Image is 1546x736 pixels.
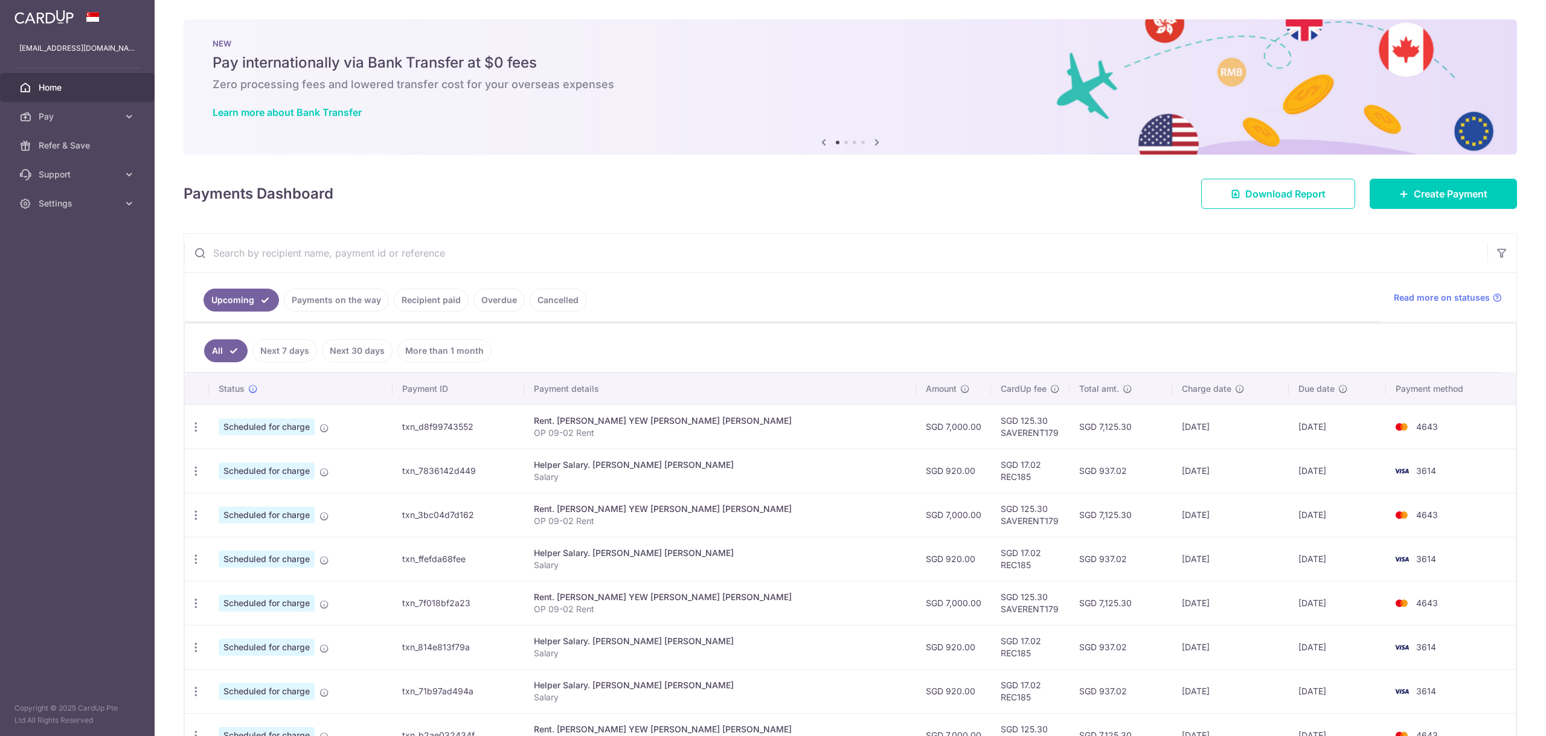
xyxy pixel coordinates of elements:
[397,339,492,362] a: More than 1 month
[916,581,991,625] td: SGD 7,000.00
[534,635,906,647] div: Helper Salary. [PERSON_NAME] [PERSON_NAME]
[1394,292,1502,304] a: Read more on statuses
[39,82,118,94] span: Home
[393,625,524,669] td: txn_814e813f79a
[991,449,1070,493] td: SGD 17.02 REC185
[916,669,991,713] td: SGD 920.00
[219,507,315,523] span: Scheduled for charge
[1070,449,1172,493] td: SGD 937.02
[1070,625,1172,669] td: SGD 937.02
[1390,684,1414,699] img: Bank Card
[534,691,906,703] p: Salary
[39,168,118,181] span: Support
[1172,493,1288,537] td: [DATE]
[1289,449,1386,493] td: [DATE]
[991,581,1070,625] td: SGD 125.30 SAVERENT179
[213,39,1488,48] p: NEW
[1390,420,1414,434] img: Bank Card
[19,42,135,54] p: [EMAIL_ADDRESS][DOMAIN_NAME]
[1172,669,1288,713] td: [DATE]
[534,647,906,659] p: Salary
[1172,581,1288,625] td: [DATE]
[322,339,393,362] a: Next 30 days
[1416,642,1436,652] span: 3614
[394,289,469,312] a: Recipient paid
[916,537,991,581] td: SGD 920.00
[1070,405,1172,449] td: SGD 7,125.30
[1390,640,1414,654] img: Bank Card
[1172,625,1288,669] td: [DATE]
[1182,383,1231,395] span: Charge date
[39,197,118,210] span: Settings
[39,110,118,123] span: Pay
[1390,508,1414,522] img: Bank Card
[916,449,991,493] td: SGD 920.00
[1172,537,1288,581] td: [DATE]
[524,373,916,405] th: Payment details
[252,339,317,362] a: Next 7 days
[1001,383,1047,395] span: CardUp fee
[1079,383,1119,395] span: Total amt.
[1416,598,1438,608] span: 4643
[534,471,906,483] p: Salary
[534,459,906,471] div: Helper Salary. [PERSON_NAME] [PERSON_NAME]
[1394,292,1490,304] span: Read more on statuses
[1416,466,1436,476] span: 3614
[1201,179,1355,209] a: Download Report
[213,77,1488,92] h6: Zero processing fees and lowered transfer cost for your overseas expenses
[1298,383,1335,395] span: Due date
[219,551,315,568] span: Scheduled for charge
[393,493,524,537] td: txn_3bc04d7d162
[204,339,248,362] a: All
[534,559,906,571] p: Salary
[39,139,118,152] span: Refer & Save
[926,383,957,395] span: Amount
[916,625,991,669] td: SGD 920.00
[1414,187,1487,201] span: Create Payment
[1390,464,1414,478] img: Bank Card
[1172,405,1288,449] td: [DATE]
[534,723,906,735] div: Rent. [PERSON_NAME] YEW [PERSON_NAME] [PERSON_NAME]
[184,234,1487,272] input: Search by recipient name, payment id or reference
[393,373,524,405] th: Payment ID
[204,289,279,312] a: Upcoming
[1289,669,1386,713] td: [DATE]
[1416,686,1436,696] span: 3614
[219,683,315,700] span: Scheduled for charge
[1070,537,1172,581] td: SGD 937.02
[1416,510,1438,520] span: 4643
[219,595,315,612] span: Scheduled for charge
[213,106,362,118] a: Learn more about Bank Transfer
[534,591,906,603] div: Rent. [PERSON_NAME] YEW [PERSON_NAME] [PERSON_NAME]
[534,503,906,515] div: Rent. [PERSON_NAME] YEW [PERSON_NAME] [PERSON_NAME]
[534,427,906,439] p: OP 09-02 Rent
[1390,552,1414,566] img: Bank Card
[530,289,586,312] a: Cancelled
[14,10,74,24] img: CardUp
[1370,179,1517,209] a: Create Payment
[1289,581,1386,625] td: [DATE]
[534,679,906,691] div: Helper Salary. [PERSON_NAME] [PERSON_NAME]
[284,289,389,312] a: Payments on the way
[1289,493,1386,537] td: [DATE]
[393,669,524,713] td: txn_71b97ad494a
[473,289,525,312] a: Overdue
[393,581,524,625] td: txn_7f018bf2a23
[184,19,1517,155] img: Bank transfer banner
[916,405,991,449] td: SGD 7,000.00
[534,547,906,559] div: Helper Salary. [PERSON_NAME] [PERSON_NAME]
[1172,449,1288,493] td: [DATE]
[393,449,524,493] td: txn_7836142d449
[1245,187,1326,201] span: Download Report
[219,383,245,395] span: Status
[219,462,315,479] span: Scheduled for charge
[1386,373,1516,405] th: Payment method
[534,515,906,527] p: OP 09-02 Rent
[393,405,524,449] td: txn_d8f99743552
[1289,625,1386,669] td: [DATE]
[184,183,333,205] h4: Payments Dashboard
[1390,596,1414,610] img: Bank Card
[1416,554,1436,564] span: 3614
[1070,669,1172,713] td: SGD 937.02
[534,415,906,427] div: Rent. [PERSON_NAME] YEW [PERSON_NAME] [PERSON_NAME]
